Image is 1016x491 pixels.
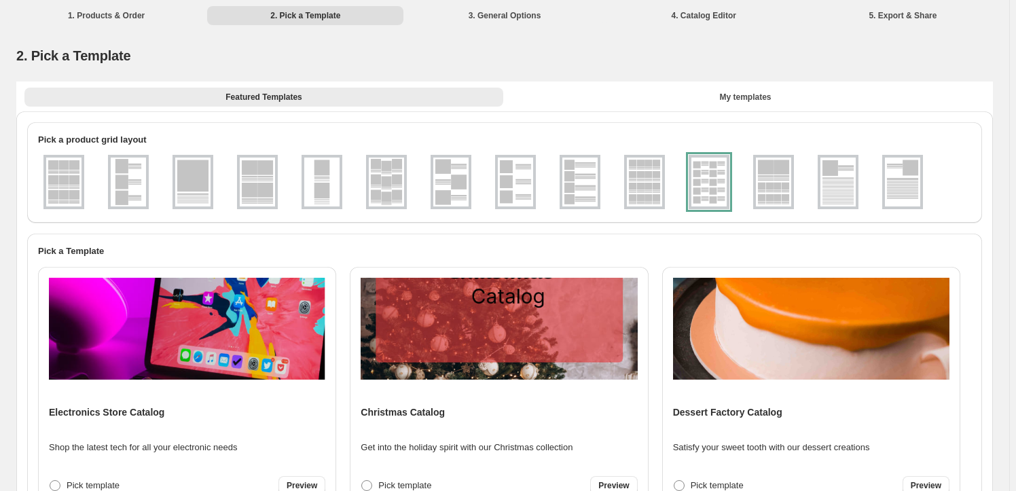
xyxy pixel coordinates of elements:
[304,158,340,206] img: g1x2v1
[433,158,469,206] img: g1x3v2
[287,480,317,491] span: Preview
[111,158,146,206] img: g1x3v1
[820,158,856,206] img: g1x1v2
[756,158,791,206] img: g2x1_4x2v1
[16,48,130,63] span: 2. Pick a Template
[38,244,971,258] h2: Pick a Template
[691,480,744,490] span: Pick template
[175,158,211,206] img: g1x1v1
[38,133,971,147] h2: Pick a product grid layout
[67,480,120,490] span: Pick template
[598,480,629,491] span: Preview
[719,92,771,103] span: My templates
[49,405,164,419] h4: Electronics Store Catalog
[378,480,431,490] span: Pick template
[627,158,662,206] img: g4x4v1
[562,158,598,206] img: g1x4v1
[49,441,238,454] p: Shop the latest tech for all your electronic needs
[361,441,573,454] p: Get into the holiday spirit with our Christmas collection
[673,405,782,419] h4: Dessert Factory Catalog
[225,92,302,103] span: Featured Templates
[240,158,275,206] img: g2x2v1
[498,158,533,206] img: g1x3v3
[369,158,404,206] img: g3x3v2
[361,405,445,419] h4: Christmas Catalog
[885,158,920,206] img: g1x1v3
[911,480,941,491] span: Preview
[673,441,870,454] p: Satisfy your sweet tooth with our dessert creations
[46,158,81,206] img: g3x3v1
